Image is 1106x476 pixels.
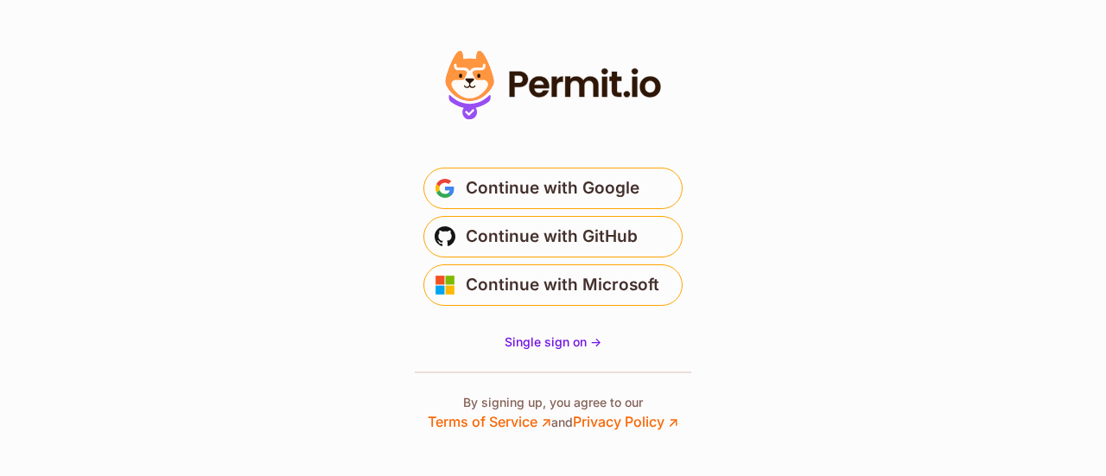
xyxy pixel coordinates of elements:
button: Continue with Google [423,168,683,209]
a: Terms of Service ↗ [428,413,551,430]
button: Continue with GitHub [423,216,683,257]
span: Continue with GitHub [466,223,638,251]
span: Continue with Google [466,175,639,202]
button: Continue with Microsoft [423,264,683,306]
p: By signing up, you agree to our and [428,394,678,432]
a: Single sign on -> [505,333,601,351]
a: Privacy Policy ↗ [573,413,678,430]
span: Single sign on -> [505,334,601,349]
span: Continue with Microsoft [466,271,659,299]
